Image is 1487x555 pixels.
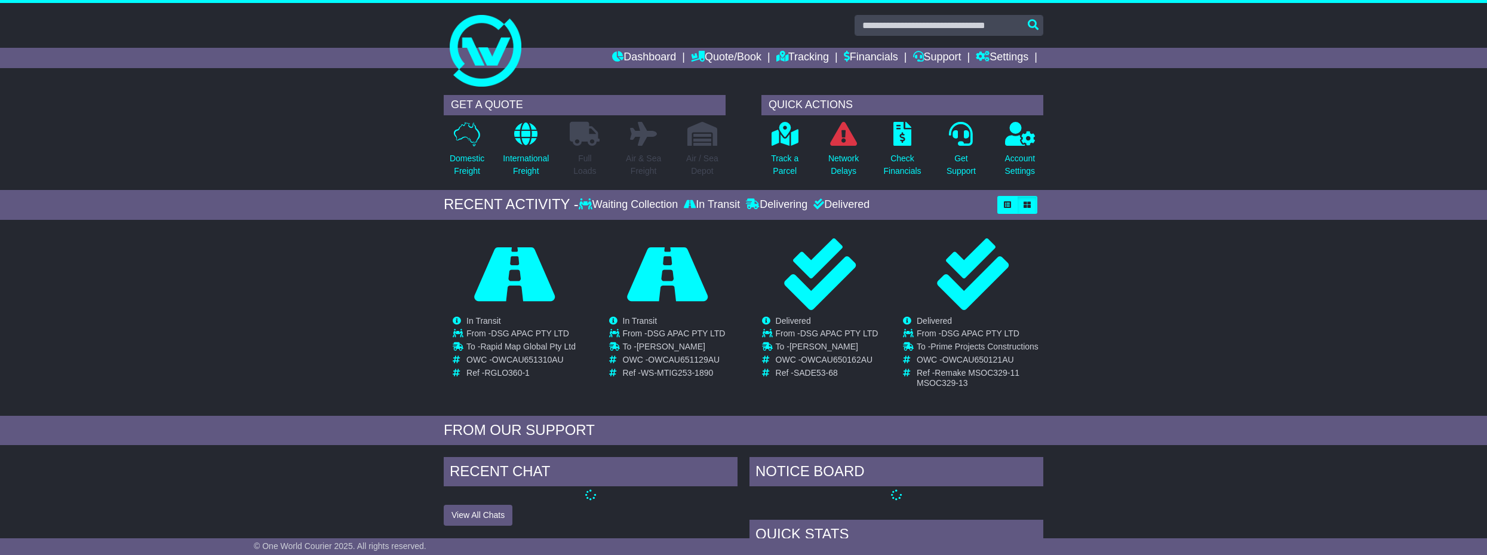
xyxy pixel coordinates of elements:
span: SADE53-68 [794,368,838,378]
a: Tracking [776,48,829,68]
td: From - [917,329,1043,342]
td: To - [623,342,726,355]
span: DSG APAC PTY LTD [647,329,726,338]
td: Ref - [776,368,878,378]
a: AccountSettings [1004,121,1036,184]
span: RGLO360-1 [484,368,529,378]
span: [PERSON_NAME] [789,342,858,351]
div: Delivered [810,198,870,211]
span: DSG APAC PTY LTD [941,329,1019,338]
a: NetworkDelays [828,121,859,184]
td: Ref - [623,368,726,378]
p: Air / Sea Depot [686,152,718,177]
a: InternationalFreight [502,121,549,184]
a: Track aParcel [770,121,799,184]
span: WS-MTIG253-1890 [641,368,713,378]
span: © One World Courier 2025. All rights reserved. [254,541,426,551]
span: DSG APAC PTY LTD [800,329,878,338]
p: Air & Sea Freight [626,152,661,177]
p: Track a Parcel [771,152,798,177]
span: OWCAU651310AU [492,355,564,364]
span: OWCAU650121AU [942,355,1014,364]
span: Delivered [917,316,952,326]
td: Ref - [917,368,1043,388]
div: Quick Stats [749,520,1043,552]
p: Check Financials [884,152,921,177]
span: OWCAU650162AU [801,355,872,364]
td: Ref - [466,368,576,378]
span: Rapid Map Global Pty Ltd [480,342,576,351]
div: Delivering [743,198,810,211]
span: Remake MSOC329-11 MSOC329-13 [917,368,1019,388]
button: View All Chats [444,505,512,526]
a: Quote/Book [691,48,761,68]
td: OWC - [466,355,576,368]
a: CheckFinancials [883,121,922,184]
span: In Transit [466,316,501,326]
div: In Transit [681,198,743,211]
a: Settings [976,48,1028,68]
span: [PERSON_NAME] [637,342,705,351]
p: Network Delays [828,152,859,177]
span: In Transit [623,316,658,326]
td: From - [623,329,726,342]
p: Account Settings [1005,152,1036,177]
p: Get Support [947,152,976,177]
td: OWC - [776,355,878,368]
span: OWCAU651129AU [648,355,720,364]
div: RECENT ACTIVITY - [444,196,579,213]
td: From - [776,329,878,342]
td: To - [917,342,1043,355]
a: Financials [844,48,898,68]
p: Full Loads [570,152,600,177]
div: FROM OUR SUPPORT [444,422,1043,439]
div: NOTICE BOARD [749,457,1043,489]
div: Waiting Collection [579,198,681,211]
a: GetSupport [946,121,976,184]
a: Support [913,48,961,68]
td: From - [466,329,576,342]
div: QUICK ACTIONS [761,95,1043,115]
p: Domestic Freight [450,152,484,177]
p: International Freight [503,152,549,177]
div: RECENT CHAT [444,457,738,489]
a: DomesticFreight [449,121,485,184]
td: OWC - [917,355,1043,368]
td: To - [466,342,576,355]
a: Dashboard [612,48,676,68]
span: DSG APAC PTY LTD [491,329,569,338]
span: Prime Projects Constructions [930,342,1039,351]
td: OWC - [623,355,726,368]
td: To - [776,342,878,355]
div: GET A QUOTE [444,95,726,115]
span: Delivered [776,316,811,326]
